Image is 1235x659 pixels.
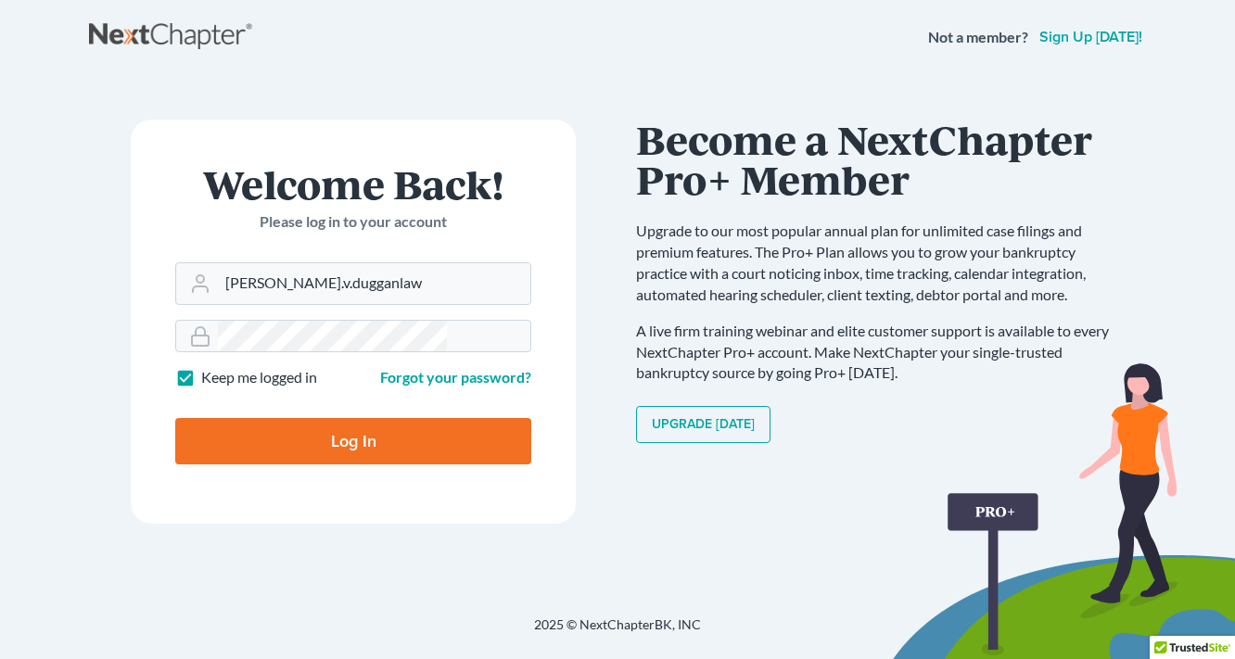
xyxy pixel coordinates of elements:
a: Forgot your password? [380,368,531,386]
div: 2025 © NextChapterBK, INC [89,615,1146,649]
h1: Become a NextChapter Pro+ Member [636,120,1127,198]
p: Please log in to your account [175,211,531,233]
p: Upgrade to our most popular annual plan for unlimited case filings and premium features. The Pro+... [636,221,1127,305]
p: A live firm training webinar and elite customer support is available to every NextChapter Pro+ ac... [636,321,1127,385]
strong: Not a member? [928,27,1028,48]
a: Upgrade [DATE] [636,406,770,443]
input: Log In [175,418,531,464]
label: Keep me logged in [201,367,317,388]
a: Sign up [DATE]! [1036,30,1146,44]
input: Email Address [218,263,530,304]
h1: Welcome Back! [175,164,531,204]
